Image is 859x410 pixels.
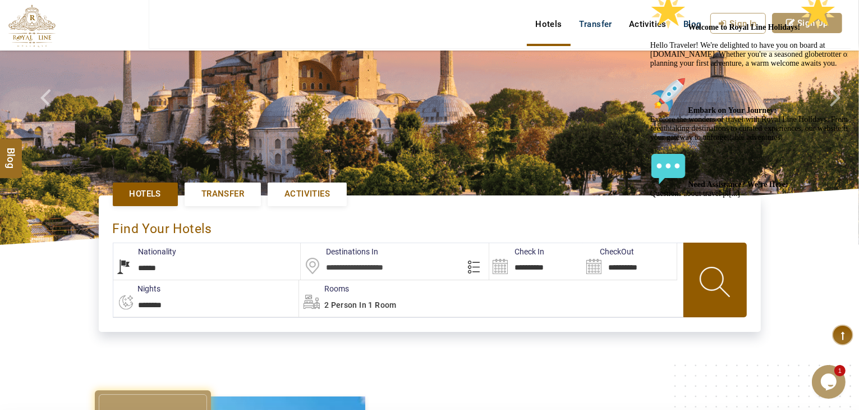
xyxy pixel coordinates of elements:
img: :speech_balloon: [4,162,40,198]
a: Hotels [113,183,178,206]
label: Rooms [299,283,349,294]
img: :rocket: [4,88,40,124]
a: Transfer [185,183,261,206]
label: Destinations In [301,246,378,257]
iframe: chat widget [812,365,848,399]
div: 🌟 Welcome to Royal Line Holidays!🌟Hello Traveler! We're delighted to have you on board at [DOMAIN... [4,4,206,209]
a: Activities [268,183,347,206]
img: :star2: [4,4,40,40]
span: Transfer [201,188,244,200]
img: The Royal Line Holidays [8,4,56,47]
input: Search [489,243,583,280]
span: Activities [284,188,330,200]
label: nights [113,283,161,294]
div: Find Your Hotels [113,209,747,243]
input: Search [583,243,677,280]
label: CheckOut [583,246,634,257]
strong: Need Assistance? We're Here: [43,191,143,199]
span: Hotels [130,188,161,200]
span: Blog [4,147,19,157]
span: 2 Person in 1 Room [324,300,397,309]
strong: Embark on Your Journey: [43,117,131,125]
img: :star2: [154,4,190,40]
label: Nationality [113,246,177,257]
label: Check In [489,246,544,257]
a: Transfer [571,13,621,35]
a: Hotels [527,13,570,35]
strong: Welcome to Royal Line Holidays! [43,34,191,42]
a: Activities [621,13,675,35]
span: Hello Traveler! We're delighted to have you on board at [DOMAIN_NAME]. Whether you're a seasoned ... [4,34,204,208]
